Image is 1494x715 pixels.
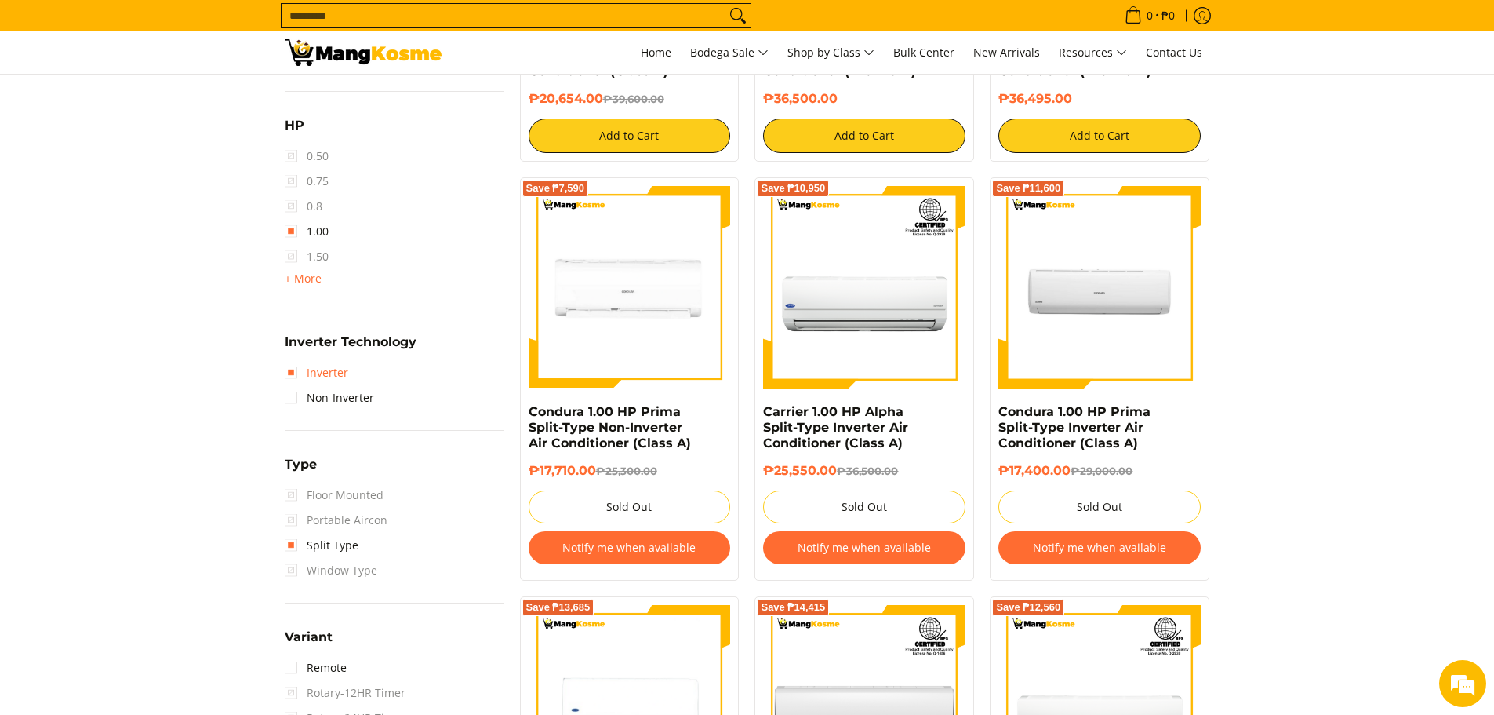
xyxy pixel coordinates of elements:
[285,558,377,583] span: Window Type
[526,603,591,612] span: Save ₱13,685
[285,269,322,288] summary: Open
[285,458,317,483] summary: Open
[690,43,769,63] span: Bodega Sale
[763,186,965,389] img: Carrier 1.00 HP Alpha Split-Type Inverter Air Conditioner (Class A)
[780,31,882,74] a: Shop by Class
[285,169,329,194] span: 0.75
[529,531,731,564] button: Notify me when available
[257,8,295,46] div: Minimize live chat window
[998,491,1201,523] button: Sold Out
[529,32,689,78] a: Toshiba 1 HP New Model Split-Type Inverter Air Conditioner (Class A)
[285,244,329,269] span: 1.50
[641,45,671,60] span: Home
[603,93,664,105] del: ₱39,600.00
[8,429,299,483] textarea: Type your message and hit 'Enter'
[285,631,333,655] summary: Open
[998,32,1151,78] a: Condura 1 HP Split-Type, Inverter Air Conditioner (Premium)
[761,184,825,193] span: Save ₱10,950
[91,198,216,356] span: We're online!
[285,336,416,348] span: Inverter Technology
[763,491,965,523] button: Sold Out
[1146,45,1202,60] span: Contact Us
[285,483,383,508] span: Floor Mounted
[285,680,405,706] span: Rotary-12HR Timer
[998,463,1201,479] h6: ₱17,400.00
[285,119,304,132] span: HP
[529,119,731,153] button: Add to Cart
[837,465,898,477] del: ₱36,500.00
[885,31,962,74] a: Bulk Center
[1051,31,1135,74] a: Resources
[285,533,358,558] a: Split Type
[285,119,304,144] summary: Open
[596,465,657,477] del: ₱25,300.00
[285,219,329,244] a: 1.00
[285,39,442,66] img: Bodega Sale Aircon l Mang Kosme: Home Appliances Warehouse Sale Split Type
[285,631,333,644] span: Variant
[285,458,317,471] span: Type
[763,463,965,479] h6: ₱25,550.00
[1138,31,1210,74] a: Contact Us
[285,508,387,533] span: Portable Aircon
[761,603,825,612] span: Save ₱14,415
[1071,465,1132,477] del: ₱29,000.00
[285,360,348,385] a: Inverter
[763,32,916,78] a: Carrier 1 HP Optima Split-Type Inverter Air Conditioner (Premium)
[965,31,1048,74] a: New Arrivals
[973,45,1040,60] span: New Arrivals
[998,119,1201,153] button: Add to Cart
[526,184,585,193] span: Save ₱7,590
[893,45,954,60] span: Bulk Center
[996,603,1060,612] span: Save ₱12,560
[529,404,691,451] a: Condura 1.00 HP Prima Split-Type Non-Inverter Air Conditioner (Class A)
[633,31,679,74] a: Home
[763,91,965,107] h6: ₱36,500.00
[529,463,731,479] h6: ₱17,710.00
[529,91,731,107] h6: ₱20,654.00
[285,655,347,680] a: Remote
[763,404,908,451] a: Carrier 1.00 HP Alpha Split-Type Inverter Air Conditioner (Class A)
[529,491,731,523] button: Sold Out
[1144,10,1155,21] span: 0
[787,43,874,63] span: Shop by Class
[998,531,1201,564] button: Notify me when available
[1120,7,1180,24] span: •
[763,531,965,564] button: Notify me when available
[82,88,264,108] div: Chat with us now
[682,31,776,74] a: Bodega Sale
[998,186,1201,389] img: Condura 1.00 HP Prima Split-Type Inverter Air Conditioner (Class A)
[998,404,1150,451] a: Condura 1.00 HP Prima Split-Type Inverter Air Conditioner (Class A)
[285,194,322,219] span: 0.8
[725,4,751,27] button: Search
[996,184,1060,193] span: Save ₱11,600
[285,385,374,410] a: Non-Inverter
[285,272,322,285] span: + More
[285,144,329,169] span: 0.50
[998,91,1201,107] h6: ₱36,495.00
[763,119,965,153] button: Add to Cart
[1059,43,1127,63] span: Resources
[1159,10,1177,21] span: ₱0
[529,186,731,389] img: Condura 1.00 HP Prima Split-Type Non-Inverter Air Conditioner (Class A)
[285,336,416,360] summary: Open
[457,31,1210,74] nav: Main Menu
